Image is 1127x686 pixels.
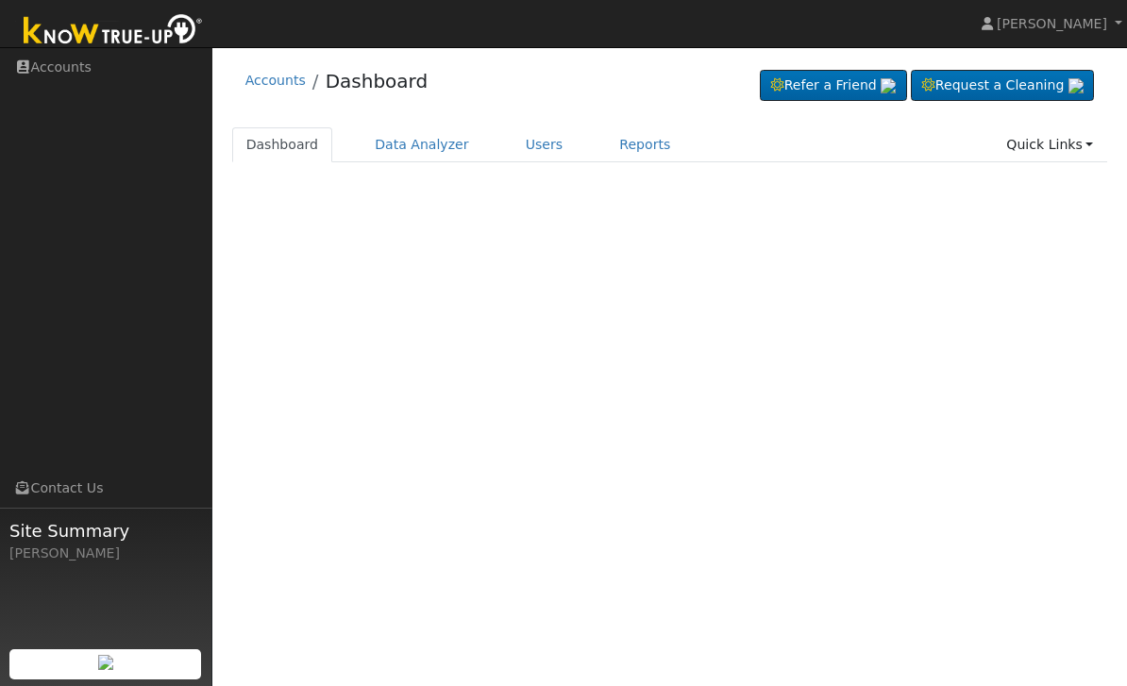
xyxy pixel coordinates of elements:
[605,127,684,162] a: Reports
[997,16,1107,31] span: [PERSON_NAME]
[760,70,907,102] a: Refer a Friend
[98,655,113,670] img: retrieve
[14,10,212,53] img: Know True-Up
[881,78,896,93] img: retrieve
[232,127,333,162] a: Dashboard
[512,127,578,162] a: Users
[1068,78,1084,93] img: retrieve
[9,518,202,544] span: Site Summary
[326,70,429,92] a: Dashboard
[245,73,306,88] a: Accounts
[992,127,1107,162] a: Quick Links
[911,70,1094,102] a: Request a Cleaning
[9,544,202,563] div: [PERSON_NAME]
[361,127,483,162] a: Data Analyzer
